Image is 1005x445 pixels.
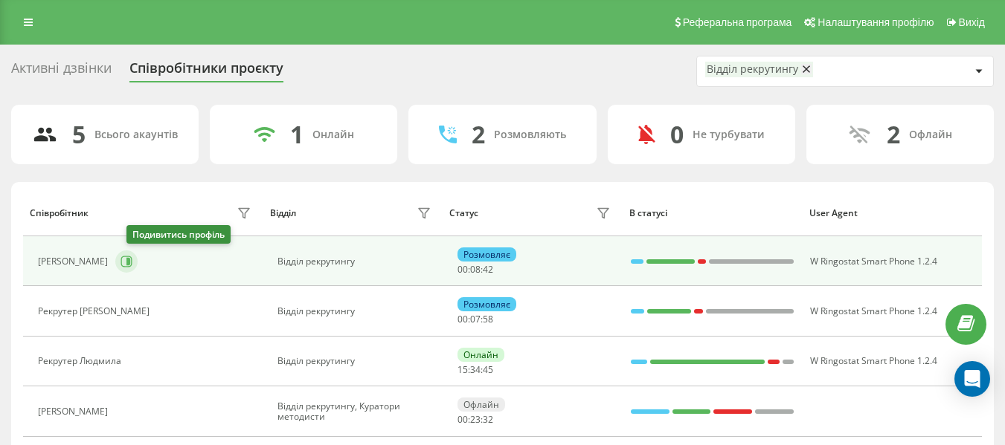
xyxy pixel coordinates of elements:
span: 15 [457,363,468,376]
div: Відділ рекрутингу [707,63,798,76]
span: W Ringostat Smart Phone 1.2.4 [810,354,937,367]
div: Подивитись профіль [126,225,231,244]
div: : : [457,314,493,325]
div: Рекрутер [PERSON_NAME] [38,306,153,316]
div: Співробітник [30,208,89,218]
div: В статусі [629,208,795,218]
div: Відділ рекрутингу [277,356,434,366]
div: Розмовляє [457,297,516,311]
div: Відділ рекрутингу, Куратори методисти [277,401,434,423]
div: 1 [290,120,304,149]
div: [PERSON_NAME] [38,256,112,267]
span: 00 [457,263,468,276]
span: 45 [483,363,493,376]
div: Відділ [270,208,296,218]
div: Онлайн [457,348,504,362]
div: Відділ рекрутингу [277,306,434,316]
span: 58 [483,313,493,325]
span: 00 [457,413,468,426]
div: Рекрутер Людмила [38,356,125,366]
div: Open Intercom Messenger [954,361,990,397]
span: Реферальна програма [683,16,792,28]
div: Відділ рекрутингу [277,256,434,267]
span: Налаштування профілю [818,16,934,28]
div: : : [457,365,493,375]
div: 0 [670,120,684,149]
div: Не турбувати [693,129,765,141]
div: : : [457,415,493,425]
div: Всього акаунтів [94,129,178,141]
div: Активні дзвінки [11,60,112,83]
span: 23 [470,413,481,426]
div: Статус [449,208,478,218]
div: 2 [472,120,485,149]
div: 5 [72,120,86,149]
div: : : [457,264,493,275]
span: 08 [470,263,481,276]
div: Розмовляють [494,129,566,141]
div: Розмовляє [457,247,516,262]
span: 32 [483,413,493,426]
div: Офлайн [909,129,952,141]
span: 00 [457,313,468,325]
span: W Ringostat Smart Phone 1.2.4 [810,255,937,267]
span: 42 [483,263,493,276]
span: Вихід [959,16,985,28]
div: 2 [887,120,900,149]
span: W Ringostat Smart Phone 1.2.4 [810,305,937,317]
div: Офлайн [457,397,505,412]
div: Онлайн [312,129,354,141]
div: [PERSON_NAME] [38,406,112,417]
span: 07 [470,313,481,325]
div: User Agent [809,208,975,218]
div: Співробітники проєкту [129,60,283,83]
span: 34 [470,363,481,376]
